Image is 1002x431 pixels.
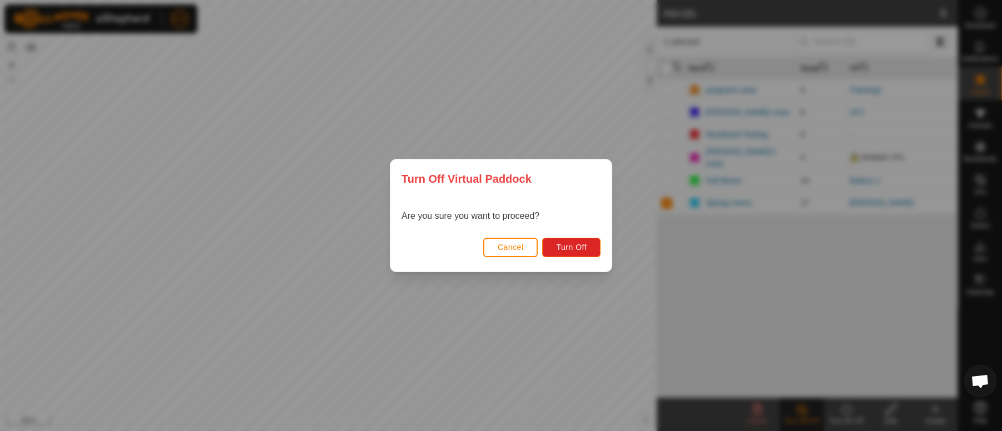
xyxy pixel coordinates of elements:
[401,171,532,187] span: Turn Off Virtual Paddock
[401,209,539,223] p: Are you sure you want to proceed?
[483,238,538,257] button: Cancel
[556,243,587,252] span: Turn Off
[498,243,524,252] span: Cancel
[964,364,997,398] div: Open chat
[542,238,601,257] button: Turn Off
